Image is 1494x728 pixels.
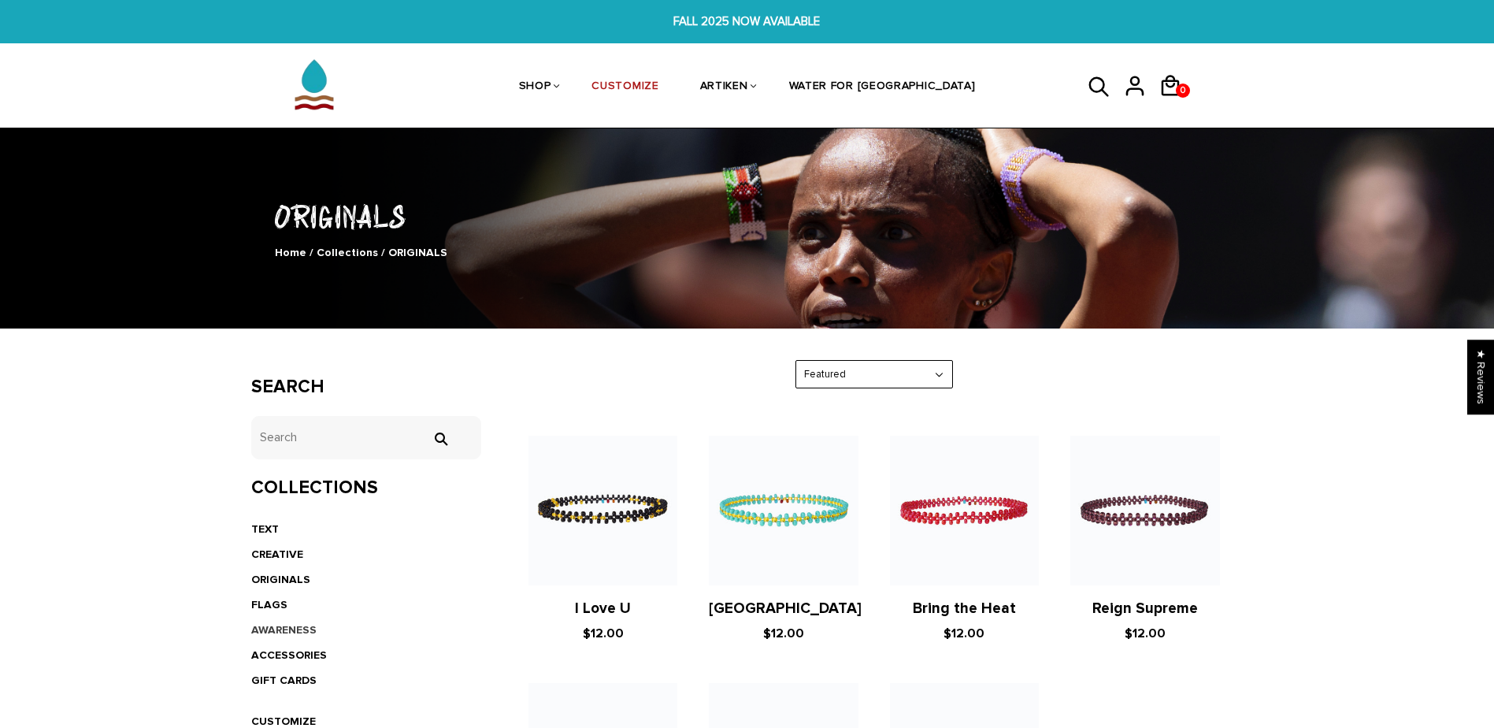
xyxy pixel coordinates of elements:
[943,626,984,641] span: $12.00
[251,573,310,586] a: ORIGINALS
[251,548,303,561] a: CREATIVE
[1177,80,1189,102] span: 0
[519,46,551,129] a: SHOP
[381,246,385,259] span: /
[700,46,748,129] a: ARTIKEN
[583,626,624,641] span: $12.00
[310,246,313,259] span: /
[458,13,1036,31] span: FALL 2025 NOW AVAILABLE
[763,626,804,641] span: $12.00
[1125,626,1166,641] span: $12.00
[251,674,317,687] a: GIFT CARDS
[251,598,287,611] a: FLAGS
[709,600,862,618] a: [GEOGRAPHIC_DATA]
[251,623,317,637] a: AWARENESS
[251,376,482,399] h3: Search
[251,477,482,500] h3: Collections
[388,246,447,259] span: ORIGINALS
[251,416,482,459] input: Search
[1467,340,1494,414] div: Click to open Judge.me floating reviews tab
[251,522,279,536] a: TEXT
[789,46,976,129] a: WATER FOR [GEOGRAPHIC_DATA]
[1092,600,1198,618] a: Reign Supreme
[251,715,316,728] a: CUSTOMIZE
[275,246,306,259] a: Home
[591,46,658,129] a: CUSTOMIZE
[251,195,1244,236] h1: ORIGINALS
[1158,102,1194,105] a: 0
[575,600,631,618] a: I Love U
[424,432,456,446] input: Search
[317,246,378,259] a: Collections
[251,648,327,662] a: ACCESSORIES
[913,600,1016,618] a: Bring the Heat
